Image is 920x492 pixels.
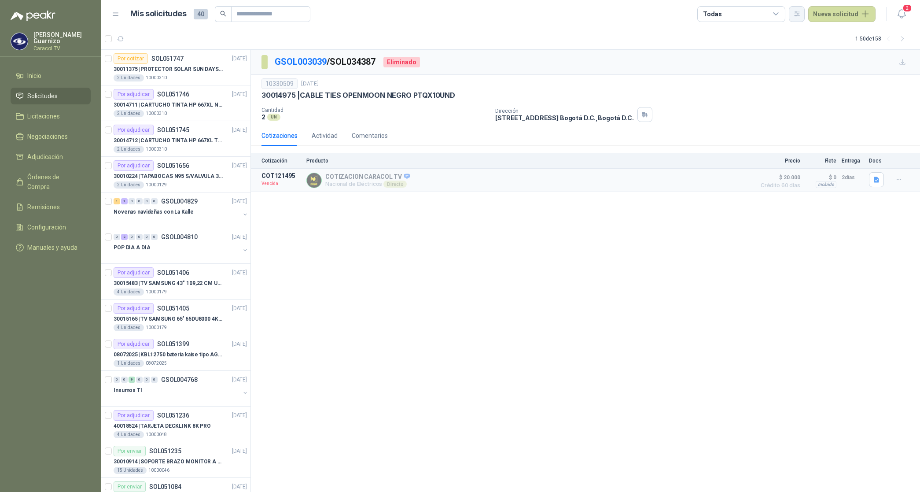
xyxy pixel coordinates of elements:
div: 0 [144,198,150,204]
p: 30015483 | TV SAMSUNG 43" 109,22 CM U8000F 4K UHD [114,279,223,288]
div: 0 [151,234,158,240]
p: [DATE] [232,483,247,491]
div: 2 Unidades [114,74,144,81]
div: Por cotizar [114,53,148,64]
span: Remisiones [27,202,60,212]
img: Company Logo [307,173,321,188]
img: Company Logo [11,33,28,50]
p: [DATE] [232,55,247,63]
p: SOL051405 [157,305,189,311]
p: SOL051746 [157,91,189,97]
p: Vencida [261,179,301,188]
div: Por enviar [114,481,146,492]
p: [DATE] [232,304,247,313]
p: COTIZACION CARACOL TV [325,173,410,181]
p: Caracol TV [33,46,91,51]
div: Por adjudicar [114,160,154,171]
p: 30014712 | CARTUCHO TINTA HP 667XL TRICOLOR [114,137,223,145]
div: 1 - 50 de 158 [855,32,909,46]
div: Actividad [312,131,338,141]
p: [DATE] [232,340,247,348]
p: Cantidad [261,107,488,113]
div: Todas [703,9,721,19]
p: 30010224 | TAPABOCAS N95 S/VALVULA 3M 9010 [114,172,223,181]
a: Por adjudicarSOL051745[DATE] 30014712 |CARTUCHO TINTA HP 667XL TRICOLOR2 Unidades10000310 [101,121,250,157]
div: 0 [136,234,143,240]
div: Por adjudicar [114,89,154,100]
a: Por adjudicarSOL051746[DATE] 30014711 |CARTUCHO TINTA HP 667XL NEGRO2 Unidades10000310 [101,85,250,121]
p: 30015165 | TV SAMSUNG 65' 65DU8000 4K UHD LED [114,315,223,323]
p: Producto [306,158,751,164]
a: 1 1 0 0 0 0 GSOL004829[DATE] Novenas navideñas con La Kalle [114,196,249,224]
a: Manuales y ayuda [11,239,91,256]
p: SOL051084 [149,484,181,490]
div: 1 [114,198,120,204]
a: Inicio [11,67,91,84]
p: 30011375 | PROTECTOR SOLAR SUN DAYS LOCION FPS 50 CAJA X 24 UN [114,65,223,74]
div: 10330509 [261,78,298,89]
p: [DATE] [232,376,247,384]
div: 4 Unidades [114,431,144,438]
p: [DATE] [232,162,247,170]
p: Precio [756,158,800,164]
span: Manuales y ayuda [27,243,77,252]
p: Insumos TI [114,386,142,395]
img: Logo peakr [11,11,55,21]
div: UN [267,114,280,121]
p: SOL051406 [157,270,189,276]
p: Nacional de Eléctricos [325,181,410,188]
div: 1 [121,198,128,204]
a: Órdenes de Compra [11,169,91,195]
p: GSOL004829 [161,198,198,204]
h1: Mis solicitudes [130,7,187,20]
p: SOL051656 [157,163,189,169]
div: 1 Unidades [114,360,144,367]
a: Adjudicación [11,148,91,165]
div: 0 [144,234,150,240]
p: 10000046 [148,467,169,474]
span: Órdenes de Compra [27,172,82,192]
div: 0 [121,377,128,383]
a: Solicitudes [11,88,91,104]
p: Flete [806,158,836,164]
p: / SOL034387 [275,55,376,69]
span: 40 [194,9,208,19]
div: Cotizaciones [261,131,298,141]
a: Licitaciones [11,108,91,125]
p: 30014711 | CARTUCHO TINTA HP 667XL NEGRO [114,101,223,109]
p: 10000310 [146,74,167,81]
div: 0 [114,377,120,383]
p: [PERSON_NAME] Guarnizo [33,32,91,44]
div: 0 [151,198,158,204]
a: Remisiones [11,199,91,215]
div: Comentarios [352,131,388,141]
div: Directo [383,181,407,188]
a: Configuración [11,219,91,236]
div: 0 [136,377,143,383]
p: 10000129 [146,181,167,189]
p: SOL051745 [157,127,189,133]
p: [DATE] [232,197,247,206]
a: GSOL003039 [275,56,327,67]
span: Configuración [27,222,66,232]
div: Por adjudicar [114,125,154,135]
span: Inicio [27,71,41,81]
p: SOL051399 [157,341,189,347]
p: $ 0 [806,172,836,183]
button: Nueva solicitud [808,6,876,22]
div: 0 [129,234,135,240]
p: [DATE] [301,80,319,88]
div: Eliminado [383,57,420,67]
a: Por cotizarSOL051747[DATE] 30011375 |PROTECTOR SOLAR SUN DAYS LOCION FPS 50 CAJA X 24 UN2 Unidade... [101,50,250,85]
p: 08072025 [146,360,167,367]
p: Dirección [495,108,633,114]
div: 15 Unidades [114,467,147,474]
span: Crédito 60 días [756,183,800,188]
p: 2 días [842,172,864,183]
div: Por enviar [114,446,146,456]
a: Por enviarSOL051235[DATE] 30010914 |SOPORTE BRAZO MONITOR A ESCRITORIO NBF8015 Unidades10000046 [101,442,250,478]
span: 2 [902,4,912,12]
p: 30010914 | SOPORTE BRAZO MONITOR A ESCRITORIO NBF80 [114,458,223,466]
p: GSOL004810 [161,234,198,240]
span: Adjudicación [27,152,63,162]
